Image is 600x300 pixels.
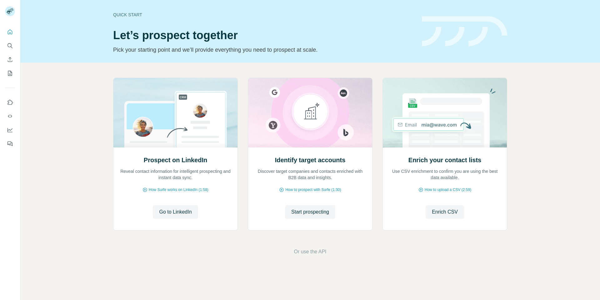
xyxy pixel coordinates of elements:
h2: Enrich your contact lists [408,156,481,164]
h2: Prospect on LinkedIn [144,156,207,164]
span: How to upload a CSV (2:59) [425,187,471,193]
img: banner [422,16,507,47]
button: Use Surfe on LinkedIn [5,97,15,108]
button: Feedback [5,138,15,149]
p: Discover target companies and contacts enriched with B2B data and insights. [254,168,366,181]
h1: Let’s prospect together [113,29,414,42]
span: Enrich CSV [432,208,458,216]
button: Search [5,40,15,51]
button: My lists [5,68,15,79]
p: Reveal contact information for intelligent prospecting and instant data sync. [120,168,231,181]
button: Quick start [5,26,15,38]
button: Go to LinkedIn [153,205,198,219]
button: Start prospecting [285,205,335,219]
span: How to prospect with Surfe (1:30) [285,187,341,193]
div: Quick start [113,12,414,18]
button: Use Surfe API [5,111,15,122]
button: Dashboard [5,124,15,136]
img: Identify target accounts [248,78,372,147]
p: Pick your starting point and we’ll provide everything you need to prospect at scale. [113,45,414,54]
p: Use CSV enrichment to confirm you are using the best data available. [389,168,501,181]
button: Enrich CSV [426,205,464,219]
span: Start prospecting [291,208,329,216]
span: How Surfe works on LinkedIn (1:58) [149,187,208,193]
img: Enrich your contact lists [382,78,507,147]
img: Prospect on LinkedIn [113,78,238,147]
button: Or use the API [294,248,326,256]
span: Go to LinkedIn [159,208,192,216]
button: Enrich CSV [5,54,15,65]
h2: Identify target accounts [275,156,346,164]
